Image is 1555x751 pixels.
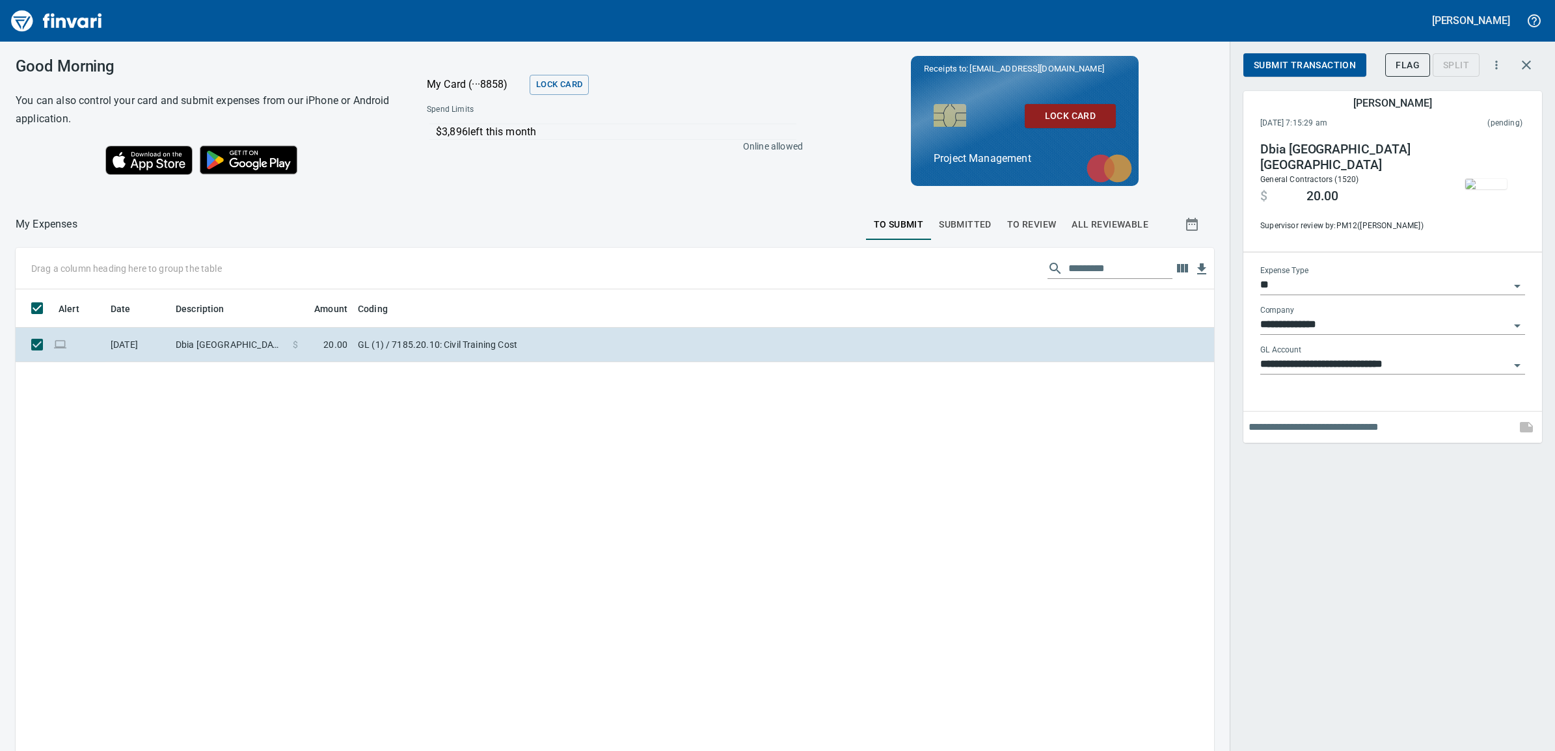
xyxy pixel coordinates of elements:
[1482,51,1511,79] button: More
[1080,148,1139,189] img: mastercard.svg
[1035,108,1105,124] span: Lock Card
[939,217,992,233] span: Submitted
[536,77,582,92] span: Lock Card
[1508,317,1526,335] button: Open
[1306,189,1338,204] span: 20.00
[297,301,347,317] span: Amount
[1407,117,1522,130] span: This charge has not been settled by the merchant yet. This usually takes a couple of days but in ...
[314,301,347,317] span: Amount
[1511,412,1542,443] span: This records your note into the expense
[8,5,105,36] img: Finvari
[436,124,796,140] p: $3,896 left this month
[105,328,170,362] td: [DATE]
[1260,189,1267,204] span: $
[353,328,678,362] td: GL (1) / 7185.20.10: Civil Training Cost
[1432,14,1510,27] h5: [PERSON_NAME]
[111,301,148,317] span: Date
[1260,117,1407,130] span: [DATE] 7:15:29 am
[16,217,77,232] nav: breadcrumb
[1260,220,1437,233] span: Supervisor review by: PM12 ([PERSON_NAME])
[105,146,193,175] img: Download on the App Store
[176,301,224,317] span: Description
[968,62,1105,75] span: [EMAIL_ADDRESS][DOMAIN_NAME]
[1172,209,1214,240] button: Show transactions within a particular date range
[1007,217,1057,233] span: To Review
[1243,53,1366,77] button: Submit Transaction
[53,340,67,349] span: Online transaction
[1260,307,1294,315] label: Company
[427,103,637,116] span: Spend Limits
[1260,142,1437,173] h4: Dbia [GEOGRAPHIC_DATA] [GEOGRAPHIC_DATA]
[16,92,394,128] h6: You can also control your card and submit expenses from our iPhone or Android application.
[59,301,79,317] span: Alert
[1508,277,1526,295] button: Open
[176,301,241,317] span: Description
[31,262,222,275] p: Drag a column heading here to group the table
[193,138,304,181] img: Get it on Google Play
[1508,356,1526,375] button: Open
[874,217,924,233] span: To Submit
[1254,57,1356,73] span: Submit Transaction
[111,301,131,317] span: Date
[16,57,394,75] h3: Good Morning
[1172,259,1192,278] button: Choose columns to display
[1465,179,1507,189] img: receipts%2Ftapani%2F2025-10-09%2FkYxy9VRFtQOdZOC5qMQVWn91i2s1__OtWBkuAXgtVfqyqDtLJB_thumb.jpg
[1385,53,1430,77] button: Flag
[1396,57,1420,73] span: Flag
[1353,96,1431,110] h5: [PERSON_NAME]
[59,301,96,317] span: Alert
[1260,347,1301,354] label: GL Account
[1429,10,1513,31] button: [PERSON_NAME]
[530,75,589,95] button: Lock Card
[924,62,1126,75] p: Receipts to:
[1260,175,1359,184] span: General Contractors (1520)
[16,217,77,232] p: My Expenses
[358,301,388,317] span: Coding
[1260,267,1308,275] label: Expense Type
[358,301,405,317] span: Coding
[416,140,803,153] p: Online allowed
[170,328,288,362] td: Dbia [GEOGRAPHIC_DATA] [GEOGRAPHIC_DATA]
[934,151,1116,166] p: Project Management
[1025,104,1116,128] button: Lock Card
[293,338,298,351] span: $
[427,77,524,92] p: My Card (···8858)
[323,338,347,351] span: 20.00
[1072,217,1148,233] span: All Reviewable
[1192,259,1211,279] button: Download table
[1511,49,1542,81] button: Close transaction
